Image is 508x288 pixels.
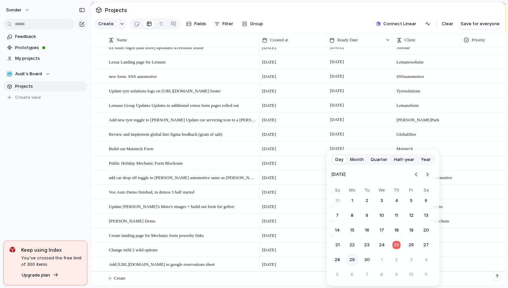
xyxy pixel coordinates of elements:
button: Go to the Previous Month [412,170,421,179]
button: Quarter [367,154,391,165]
button: Sunday, September 28th, 2025 [331,254,343,266]
button: Month [347,154,367,165]
button: Tuesday, September 9th, 2025 [361,209,373,221]
button: Thursday, September 11th, 2025 [390,209,403,221]
table: September 2025 [331,187,432,281]
th: Tuesday [361,187,373,195]
button: Half-year [391,154,418,165]
button: Wednesday, October 1st, 2025 [376,254,388,266]
th: Sunday [331,187,343,195]
th: Thursday [390,187,403,195]
button: Tuesday, October 7th, 2025 [361,269,373,281]
span: Day [335,156,343,163]
th: Monday [346,187,358,195]
button: Monday, September 8th, 2025 [346,209,358,221]
button: Friday, October 10th, 2025 [405,269,417,281]
button: Tuesday, September 16th, 2025 [361,224,373,236]
button: Saturday, September 20th, 2025 [420,224,432,236]
button: Monday, September 15th, 2025 [346,224,358,236]
span: Month [350,156,364,163]
button: Friday, September 12th, 2025 [405,209,417,221]
button: Sunday, September 21st, 2025 [331,239,343,251]
button: Monday, September 1st, 2025 [346,195,358,207]
button: Friday, September 19th, 2025 [405,224,417,236]
span: Half-year [394,156,414,163]
button: Monday, October 6th, 2025 [346,269,358,281]
button: Thursday, September 18th, 2025 [390,224,403,236]
button: Sunday, September 14th, 2025 [331,224,343,236]
button: Saturday, September 13th, 2025 [420,209,432,221]
button: Sunday, August 31st, 2025 [331,195,343,207]
button: Friday, September 26th, 2025 [405,239,417,251]
button: Saturday, September 27th, 2025 [420,239,432,251]
button: Sunday, October 5th, 2025 [331,269,343,281]
button: Wednesday, September 10th, 2025 [376,209,388,221]
button: Thursday, October 9th, 2025 [390,269,403,281]
button: Saturday, September 6th, 2025 [420,195,432,207]
button: Thursday, September 4th, 2025 [390,195,403,207]
button: Sunday, September 7th, 2025 [331,209,343,221]
button: Saturday, October 4th, 2025 [420,254,432,266]
th: Saturday [420,187,432,195]
span: Quarter [371,156,387,163]
button: Wednesday, September 24th, 2025 [376,239,388,251]
button: Today, Thursday, September 25th, 2025 [390,239,403,251]
button: Day [332,154,347,165]
button: Tuesday, September 30th, 2025 [361,254,373,266]
th: Friday [405,187,417,195]
button: Wednesday, September 3rd, 2025 [376,195,388,207]
button: Monday, September 22nd, 2025 [346,239,358,251]
th: Wednesday [376,187,388,195]
button: Go to the Next Month [423,170,432,179]
button: Monday, September 29th, 2025 [346,254,358,266]
button: Friday, September 5th, 2025 [405,195,417,207]
button: Tuesday, September 23rd, 2025 [361,239,373,251]
button: Friday, October 3rd, 2025 [405,254,417,266]
span: Year [421,156,431,163]
button: Wednesday, September 17th, 2025 [376,224,388,236]
button: Wednesday, October 8th, 2025 [376,269,388,281]
span: [DATE] [331,167,345,182]
button: Saturday, October 11th, 2025 [420,269,432,281]
button: Year [418,154,434,165]
button: Thursday, October 2nd, 2025 [390,254,403,266]
button: Tuesday, September 2nd, 2025 [361,195,373,207]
